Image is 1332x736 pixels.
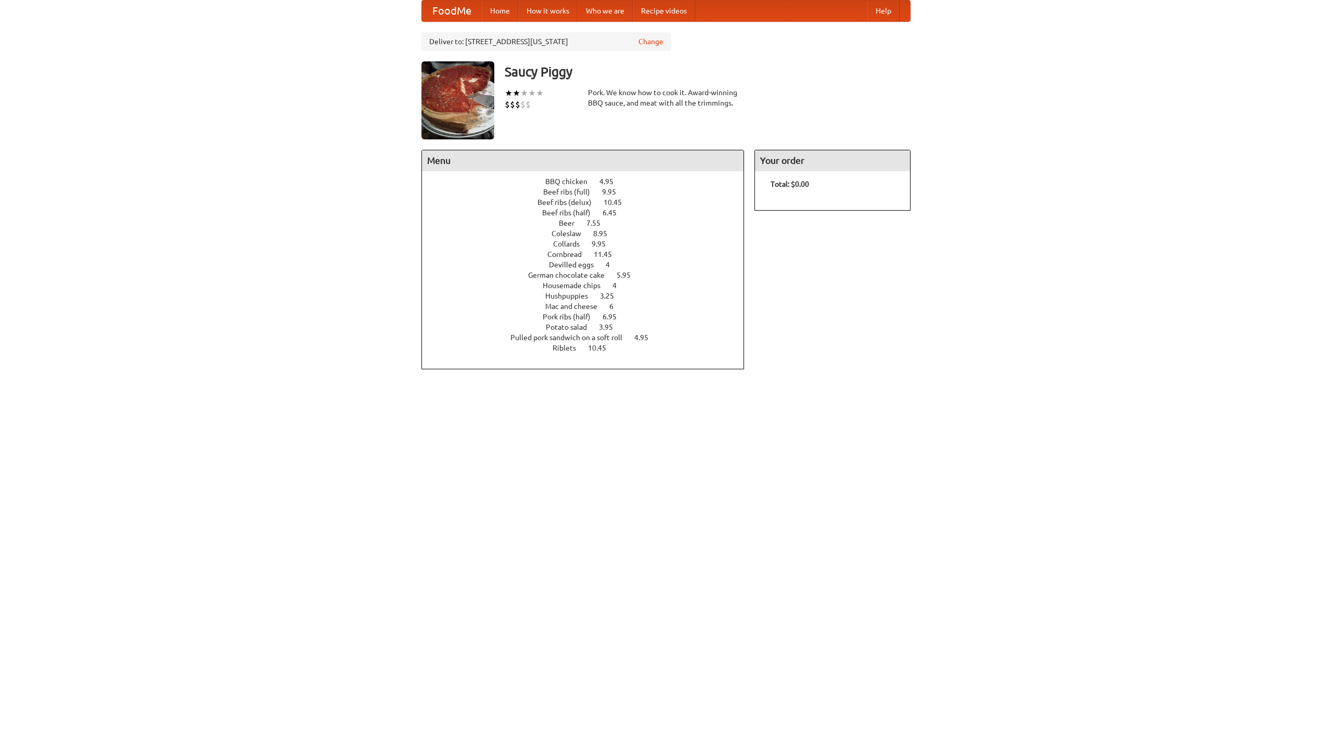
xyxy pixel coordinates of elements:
span: Pork ribs (half) [543,313,601,321]
a: German chocolate cake 5.95 [528,271,650,279]
a: Coleslaw 8.95 [552,229,626,238]
a: Housemade chips 4 [543,281,636,290]
span: 10.45 [588,344,617,352]
a: Home [482,1,518,21]
span: 6.95 [603,313,627,321]
h3: Saucy Piggy [505,61,911,82]
a: Devilled eggs 4 [549,261,629,269]
a: Pork ribs (half) 6.95 [543,313,636,321]
li: $ [520,99,526,110]
div: Pork. We know how to cook it. Award-winning BBQ sauce, and meat with all the trimmings. [588,87,744,108]
a: Mac and cheese 6 [545,302,633,311]
span: 4.95 [599,177,624,186]
span: Beef ribs (delux) [537,198,602,206]
li: $ [505,99,510,110]
a: BBQ chicken 4.95 [545,177,633,186]
span: Coleslaw [552,229,592,238]
span: Housemade chips [543,281,611,290]
h4: Menu [422,150,744,171]
span: 4 [612,281,627,290]
li: ★ [505,87,513,99]
a: Recipe videos [633,1,695,21]
span: 3.95 [599,323,623,331]
span: 9.95 [602,188,626,196]
li: ★ [513,87,520,99]
li: ★ [520,87,528,99]
span: 8.95 [593,229,618,238]
span: Riblets [553,344,586,352]
span: 11.45 [594,250,622,259]
span: 5.95 [617,271,641,279]
li: $ [515,99,520,110]
div: Deliver to: [STREET_ADDRESS][US_STATE] [421,32,671,51]
img: angular.jpg [421,61,494,139]
span: Beer [559,219,585,227]
span: Potato salad [546,323,597,331]
b: Total: $0.00 [771,180,809,188]
a: Hushpuppies 3.25 [545,292,633,300]
a: Collards 9.95 [553,240,625,248]
a: Help [867,1,900,21]
a: Cornbread 11.45 [547,250,631,259]
span: BBQ chicken [545,177,598,186]
a: FoodMe [422,1,482,21]
span: 6 [609,302,624,311]
a: Change [638,36,663,47]
span: German chocolate cake [528,271,615,279]
li: $ [526,99,531,110]
span: 6.45 [603,209,627,217]
span: 4 [606,261,620,269]
span: Mac and cheese [545,302,608,311]
a: Beef ribs (delux) 10.45 [537,198,641,206]
span: 9.95 [592,240,616,248]
h4: Your order [755,150,910,171]
a: Who we are [578,1,633,21]
span: Beef ribs (half) [542,209,601,217]
span: Pulled pork sandwich on a soft roll [510,333,633,342]
a: Beer 7.55 [559,219,620,227]
span: 4.95 [634,333,659,342]
span: Collards [553,240,590,248]
span: Beef ribs (full) [543,188,600,196]
a: Riblets 10.45 [553,344,625,352]
a: How it works [518,1,578,21]
span: 3.25 [600,292,624,300]
a: Pulled pork sandwich on a soft roll 4.95 [510,333,668,342]
li: ★ [528,87,536,99]
span: Hushpuppies [545,292,598,300]
a: Beef ribs (half) 6.45 [542,209,636,217]
span: 10.45 [604,198,632,206]
a: Beef ribs (full) 9.95 [543,188,635,196]
li: ★ [536,87,544,99]
span: Devilled eggs [549,261,604,269]
a: Potato salad 3.95 [546,323,632,331]
span: 7.55 [586,219,611,227]
span: Cornbread [547,250,592,259]
li: $ [510,99,515,110]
